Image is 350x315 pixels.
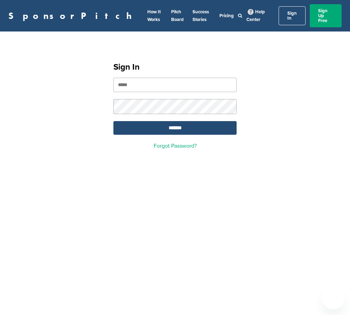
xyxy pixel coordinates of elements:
a: Pitch Board [171,9,184,22]
iframe: Button to launch messaging window [322,287,344,309]
a: Help Center [246,8,265,24]
a: SponsorPitch [8,11,136,20]
h1: Sign In [113,61,237,73]
a: Forgot Password? [154,142,197,149]
a: Sign Up Free [310,4,342,27]
a: Success Stories [192,9,209,22]
a: Pricing [219,13,234,19]
a: How It Works [147,9,161,22]
a: Sign In [279,6,306,25]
